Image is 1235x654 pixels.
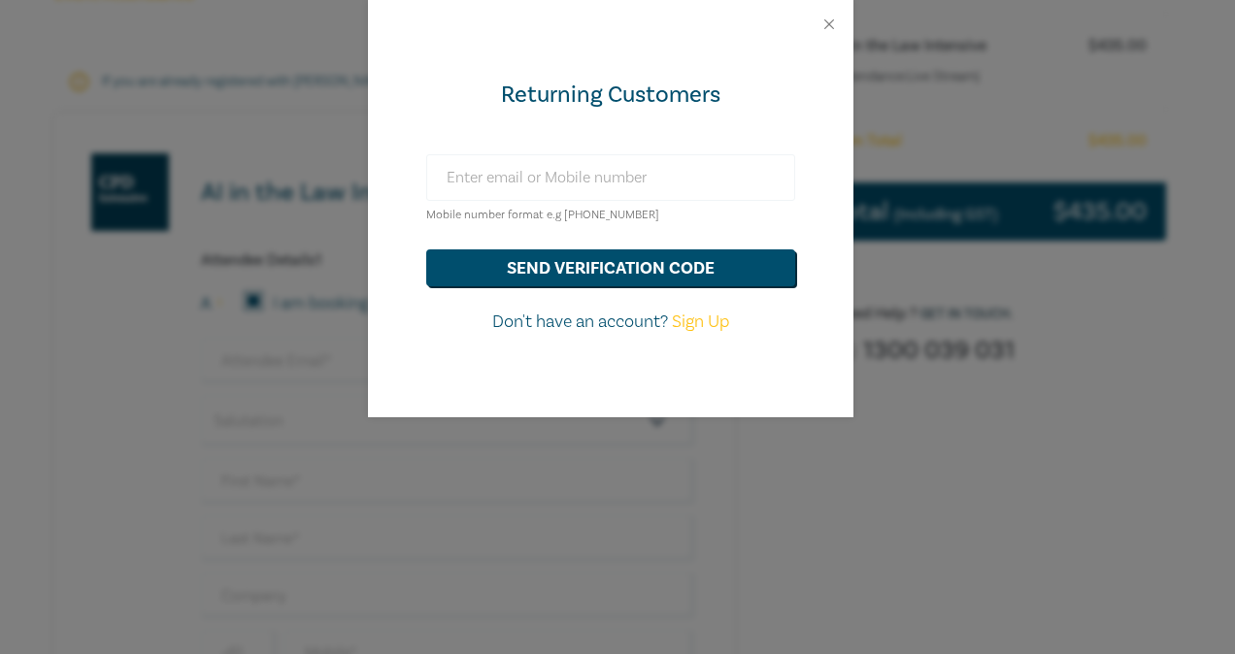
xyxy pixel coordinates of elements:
[820,16,838,33] button: Close
[426,310,795,335] p: Don't have an account?
[426,154,795,201] input: Enter email or Mobile number
[426,249,795,286] button: send verification code
[672,311,729,333] a: Sign Up
[426,208,659,222] small: Mobile number format e.g [PHONE_NUMBER]
[426,80,795,111] div: Returning Customers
